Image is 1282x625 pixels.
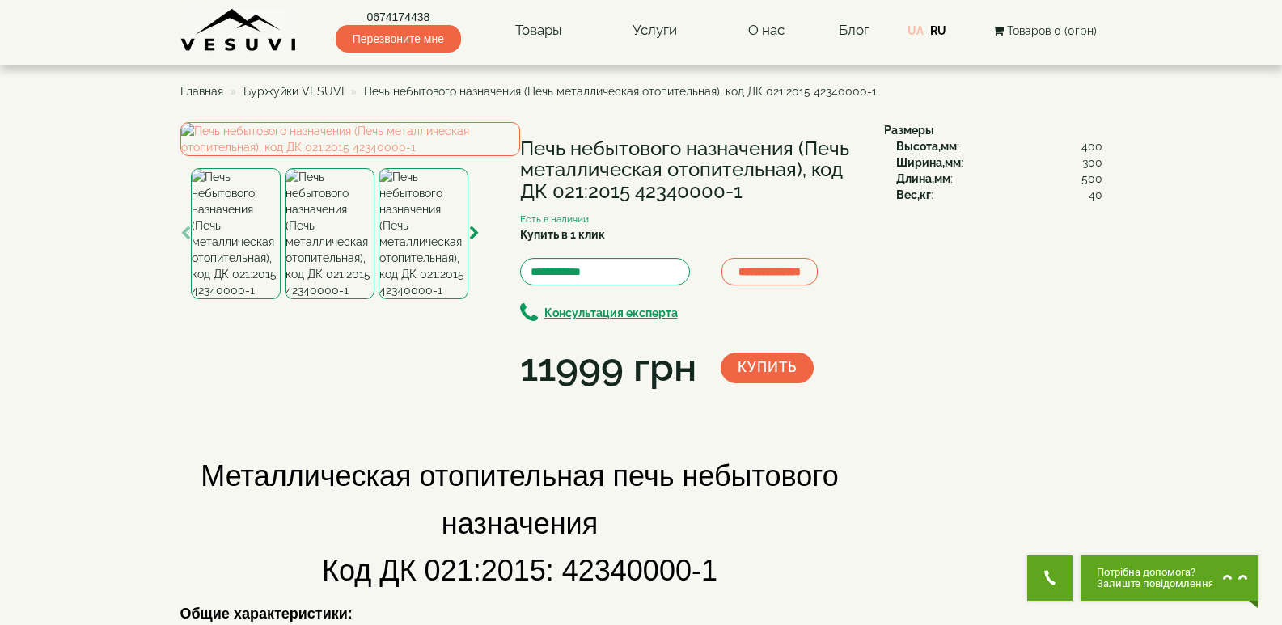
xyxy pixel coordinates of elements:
a: Товары [499,12,578,49]
a: Услуги [616,12,693,49]
div: : [896,138,1102,154]
a: Блог [839,22,869,38]
img: Печь небытового назначения (Печь металлическая отопительная), код ДК 021:2015 42340000-1 [379,168,468,299]
span: Залиште повідомлення [1097,578,1214,589]
strong: Общие характеристики: [180,606,353,622]
span: 40 [1089,187,1102,203]
span: 300 [1082,154,1102,171]
a: О нас [732,12,801,49]
button: Chat button [1081,555,1258,601]
button: Товаров 0 (0грн) [988,22,1102,40]
h1: Печь небытового назначения (Печь металлическая отопительная), код ДК 021:2015 42340000-1 [520,138,860,202]
b: Ширина,мм [896,156,961,169]
span: 400 [1081,138,1102,154]
button: Купить [721,353,814,383]
b: Вес,кг [896,188,931,201]
span: Металлическая отопительная печь небытового назначения Код ДК 021:2015: 42340000-1 [201,459,838,587]
span: 500 [1081,171,1102,187]
div: 11999 грн [520,340,696,395]
span: Товаров 0 (0грн) [1007,24,1097,37]
img: content [180,8,298,53]
img: Печь небытового назначения (Печь металлическая отопительная), код ДК 021:2015 42340000-1 [191,168,281,299]
a: RU [930,24,946,37]
div: : [896,187,1102,203]
img: Печь небытового назначения (Печь металлическая отопительная), код ДК 021:2015 42340000-1 [285,168,374,299]
b: Высота,мм [896,140,957,153]
a: UA [908,24,924,37]
b: Консультация експерта [544,306,678,319]
label: Купить в 1 клик [520,226,605,243]
a: Главная [180,85,223,98]
a: Буржуйки VESUVI [243,85,344,98]
span: Перезвоните мне [336,25,461,53]
span: Печь небытового назначения (Печь металлическая отопительная), код ДК 021:2015 42340000-1 [364,85,877,98]
a: 0674174438 [336,9,461,25]
button: Get Call button [1027,555,1073,601]
span: Потрібна допомога? [1097,567,1214,578]
b: Длина,мм [896,172,950,185]
div: : [896,154,1102,171]
img: Печь небытового назначения (Печь металлическая отопительная), код ДК 021:2015 42340000-1 [180,122,520,156]
b: Размеры [884,124,934,137]
div: : [896,171,1102,187]
small: Есть в наличии [520,213,589,225]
